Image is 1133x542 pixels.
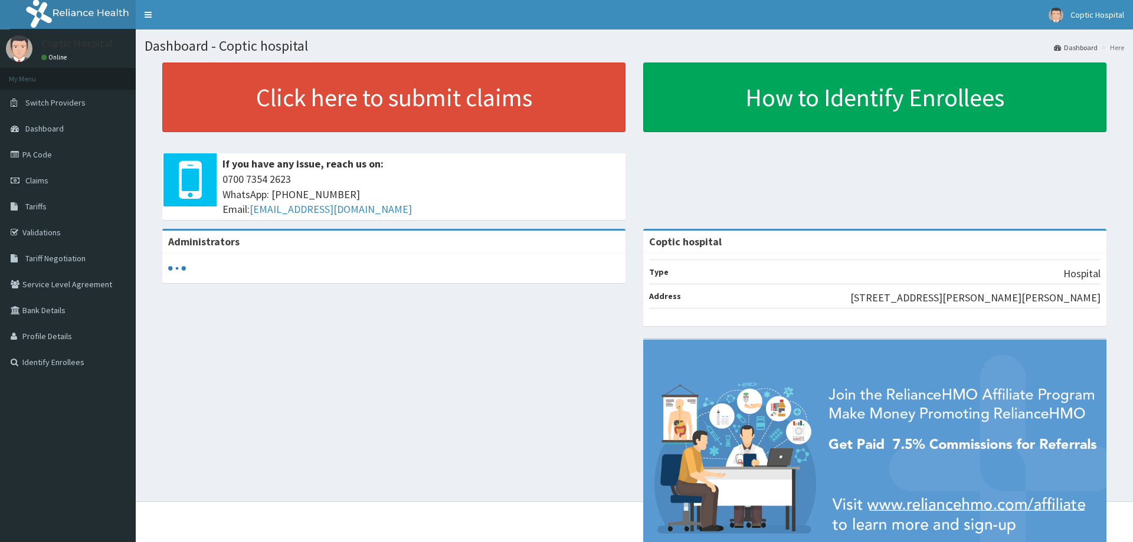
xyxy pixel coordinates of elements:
[168,259,186,277] svg: audio-loading
[41,38,113,49] p: Coptic Hospital
[649,267,669,277] b: Type
[145,38,1124,54] h1: Dashboard - Coptic hospital
[6,35,32,62] img: User Image
[222,172,620,217] span: 0700 7354 2623 WhatsApp: [PHONE_NUMBER] Email:
[222,157,384,170] b: If you have any issue, reach us on:
[850,290,1101,306] p: [STREET_ADDRESS][PERSON_NAME][PERSON_NAME]
[162,63,626,132] a: Click here to submit claims
[25,201,47,212] span: Tariffs
[25,123,64,134] span: Dashboard
[25,97,86,108] span: Switch Providers
[168,235,240,248] b: Administrators
[649,235,722,248] strong: Coptic hospital
[25,253,86,264] span: Tariff Negotiation
[1070,9,1124,20] span: Coptic Hospital
[25,175,48,186] span: Claims
[41,53,70,61] a: Online
[643,63,1106,132] a: How to Identify Enrollees
[649,291,681,301] b: Address
[1054,42,1098,52] a: Dashboard
[1063,266,1101,281] p: Hospital
[1099,42,1124,52] li: Here
[250,202,412,216] a: [EMAIL_ADDRESS][DOMAIN_NAME]
[1049,8,1063,22] img: User Image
